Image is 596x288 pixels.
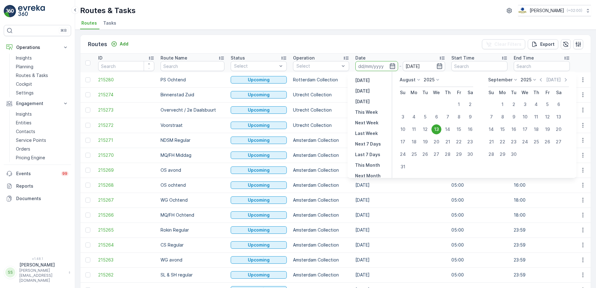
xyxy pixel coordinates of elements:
[290,133,352,148] td: Amsterdam Collection
[497,87,508,98] th: Monday
[248,182,270,188] p: Upcoming
[290,118,352,133] td: Utrecht Collection
[448,238,511,252] td: 05:00
[497,112,507,122] div: 8
[290,87,352,102] td: Utrecht Collection
[424,77,435,83] p: 2025
[454,137,464,147] div: 22
[62,171,67,176] p: 99
[355,141,381,147] p: Next 7 Days
[98,212,154,218] a: 215266
[497,149,507,159] div: 29
[511,193,573,208] td: 18:00
[520,124,530,134] div: 17
[448,252,511,267] td: 05:00
[353,151,383,158] button: Last 7 Days
[431,87,442,98] th: Wednesday
[508,87,519,98] th: Tuesday
[355,98,370,105] p: [DATE]
[231,55,245,61] p: Status
[518,5,591,16] button: [PERSON_NAME](+02:00)
[81,20,97,26] span: Routes
[16,155,45,161] p: Pricing Engine
[520,99,530,109] div: 3
[531,99,541,109] div: 4
[98,167,154,173] a: 215269
[85,198,90,203] div: Toggle Row Selected
[531,112,541,122] div: 11
[540,41,555,47] p: Export
[511,252,573,267] td: 23:59
[16,100,59,107] p: Engagement
[248,197,270,203] p: Upcoming
[488,77,512,83] p: September
[443,149,453,159] div: 28
[465,112,475,122] div: 9
[431,137,441,147] div: 20
[85,213,90,218] div: Toggle Row Selected
[157,148,228,163] td: MQ/FH Middag
[290,223,352,238] td: Amsterdam Collection
[448,208,511,223] td: 05:00
[98,227,154,233] a: 215265
[420,137,430,147] div: 19
[355,120,378,126] p: Next Week
[554,124,564,134] div: 20
[408,87,420,98] th: Monday
[13,89,71,97] a: Settings
[85,153,90,158] div: Toggle Row Selected
[98,182,154,188] span: 215268
[486,87,497,98] th: Sunday
[290,163,352,178] td: Amsterdam Collection
[497,99,507,109] div: 1
[98,272,154,278] a: 215262
[290,238,352,252] td: Amsterdam Collection
[4,167,71,180] a: Events99
[511,208,573,223] td: 18:00
[248,152,270,158] p: Upcoming
[231,256,287,264] button: Upcoming
[353,140,383,148] button: Next 7 Days
[454,99,464,109] div: 1
[4,180,71,192] a: Reports
[98,152,154,158] span: 215270
[157,87,228,102] td: Binnenstad Zuid
[98,92,154,98] span: 215274
[451,55,474,61] p: Start Time
[98,77,154,83] a: 215280
[248,137,270,143] p: Upcoming
[420,87,431,98] th: Tuesday
[108,40,131,48] button: Add
[352,223,448,238] td: [DATE]
[231,196,287,204] button: Upcoming
[98,197,154,203] a: 215267
[509,124,519,134] div: 16
[486,137,496,147] div: 21
[16,44,59,50] p: Operations
[443,124,453,134] div: 14
[231,91,287,98] button: Upcoming
[403,61,445,71] input: dd/mm/yyyy
[431,149,441,159] div: 27
[542,137,552,147] div: 26
[16,72,48,79] p: Routes & Tasks
[290,252,352,267] td: Amsterdam Collection
[409,112,419,122] div: 4
[290,178,352,193] td: Amsterdam Collection
[88,40,107,49] p: Routes
[443,137,453,147] div: 21
[157,72,228,87] td: PS Ochtend
[248,167,270,173] p: Upcoming
[80,6,136,16] p: Routes & Tasks
[486,112,496,122] div: 7
[16,111,32,117] p: Insights
[511,178,573,193] td: 16:00
[454,124,464,134] div: 15
[355,162,380,168] p: This Month
[514,55,534,61] p: End Time
[546,77,561,83] p: [DATE]
[554,99,564,109] div: 6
